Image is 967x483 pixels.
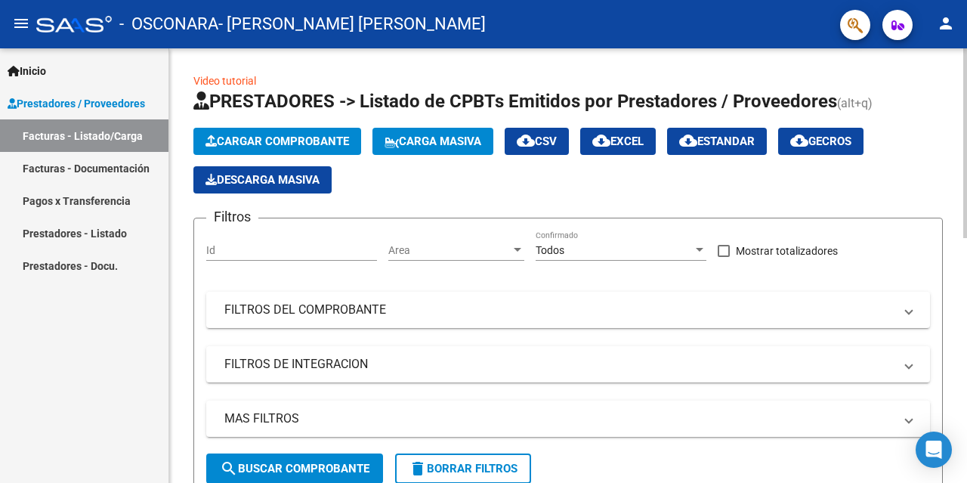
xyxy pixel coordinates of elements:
mat-icon: cloud_download [517,132,535,150]
mat-icon: delete [409,460,427,478]
span: CSV [517,135,557,148]
span: Prestadores / Proveedores [8,95,145,112]
span: Todos [536,244,564,256]
span: PRESTADORES -> Listado de CPBTs Emitidos por Prestadores / Proveedores [193,91,837,112]
mat-icon: cloud_download [592,132,610,150]
mat-icon: menu [12,14,30,33]
mat-panel-title: FILTROS DE INTEGRACION [224,356,894,373]
span: Area [388,244,511,257]
span: - [PERSON_NAME] [PERSON_NAME] [218,8,486,41]
mat-expansion-panel-header: MAS FILTROS [206,401,930,437]
mat-expansion-panel-header: FILTROS DE INTEGRACION [206,346,930,382]
mat-icon: person [937,14,955,33]
span: Buscar Comprobante [220,462,369,475]
mat-icon: cloud_download [679,132,697,150]
span: Borrar Filtros [409,462,517,475]
span: Inicio [8,63,46,79]
span: Descarga Masiva [205,173,320,187]
span: (alt+q) [837,96,873,110]
button: Estandar [667,128,767,155]
button: EXCEL [580,128,656,155]
span: Estandar [679,135,755,148]
span: - OSCONARA [119,8,218,41]
button: Cargar Comprobante [193,128,361,155]
mat-panel-title: FILTROS DEL COMPROBANTE [224,302,894,318]
span: Carga Masiva [385,135,481,148]
a: Video tutorial [193,75,256,87]
button: Gecros [778,128,864,155]
app-download-masive: Descarga masiva de comprobantes (adjuntos) [193,166,332,194]
span: EXCEL [592,135,644,148]
span: Cargar Comprobante [205,135,349,148]
mat-panel-title: MAS FILTROS [224,410,894,427]
span: Mostrar totalizadores [736,242,838,260]
button: Descarga Masiva [193,166,332,194]
mat-expansion-panel-header: FILTROS DEL COMPROBANTE [206,292,930,328]
div: Open Intercom Messenger [916,432,952,468]
h3: Filtros [206,206,258,228]
button: Carga Masiva [372,128,493,155]
span: Gecros [790,135,851,148]
mat-icon: cloud_download [790,132,808,150]
mat-icon: search [220,460,238,478]
button: CSV [505,128,569,155]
